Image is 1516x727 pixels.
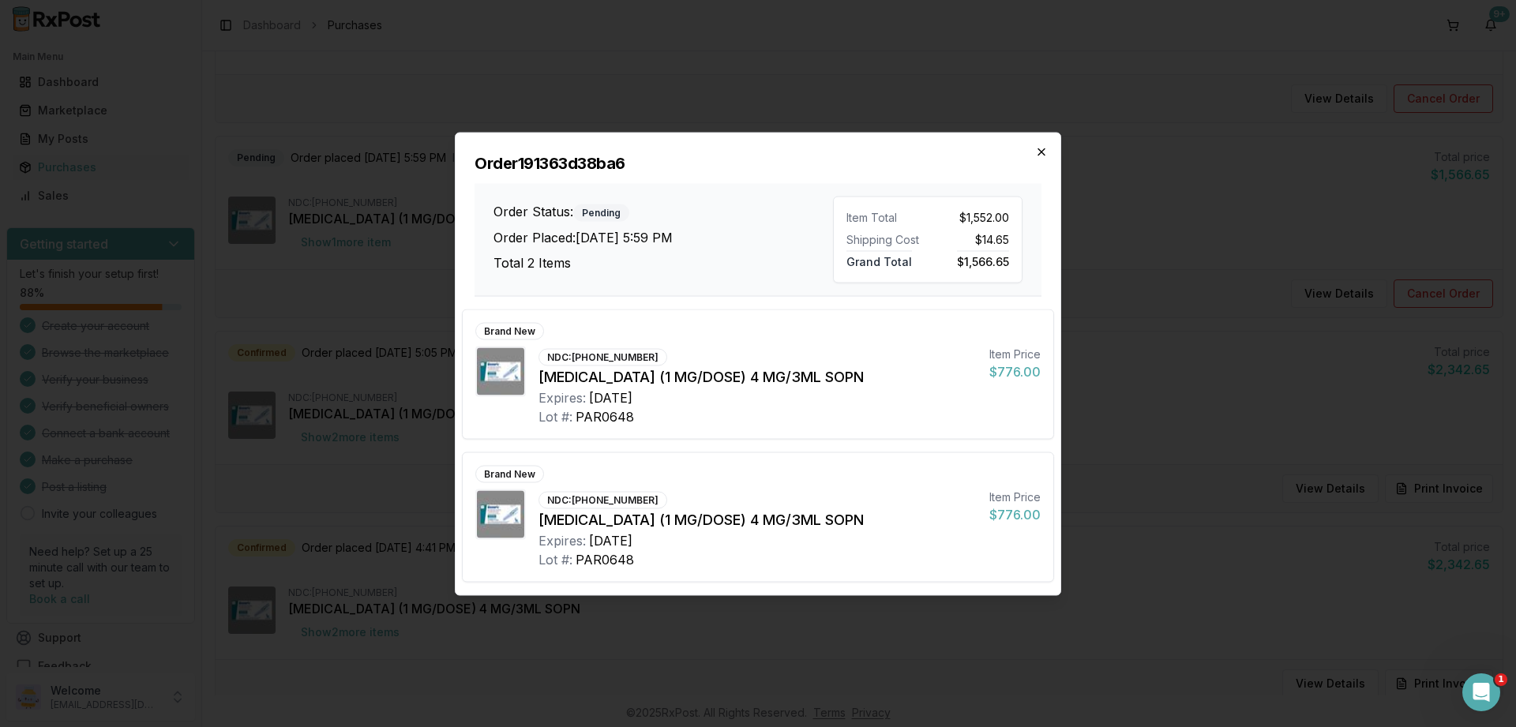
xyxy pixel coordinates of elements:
[846,250,912,268] span: Grand Total
[538,508,977,530] div: [MEDICAL_DATA] (1 MG/DOSE) 4 MG/3ML SOPN
[538,549,572,568] div: Lot #:
[1495,673,1507,686] span: 1
[989,362,1041,380] div: $776.00
[538,491,667,508] div: NDC: [PHONE_NUMBER]
[959,209,1009,225] span: $1,552.00
[1462,673,1500,711] iframe: Intercom live chat
[538,530,586,549] div: Expires:
[576,407,634,425] div: PAR0648
[989,346,1041,362] div: Item Price
[589,530,632,549] div: [DATE]
[493,253,833,272] h3: Total 2 Items
[538,348,667,365] div: NDC: [PHONE_NUMBER]
[846,231,921,247] div: Shipping Cost
[576,549,634,568] div: PAR0648
[493,227,833,246] h3: Order Placed: [DATE] 5:59 PM
[538,388,586,407] div: Expires:
[477,490,524,538] img: Ozempic (1 MG/DOSE) 4 MG/3ML SOPN
[589,388,632,407] div: [DATE]
[475,152,1041,174] h2: Order 191363d38ba6
[934,231,1009,247] div: $14.65
[477,347,524,395] img: Ozempic (1 MG/DOSE) 4 MG/3ML SOPN
[573,204,629,221] div: Pending
[989,504,1041,523] div: $776.00
[846,209,921,225] div: Item Total
[538,407,572,425] div: Lot #:
[493,201,833,221] h3: Order Status:
[475,322,544,339] div: Brand New
[475,465,544,482] div: Brand New
[957,250,1009,268] span: $1,566.65
[538,365,977,388] div: [MEDICAL_DATA] (1 MG/DOSE) 4 MG/3ML SOPN
[989,489,1041,504] div: Item Price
